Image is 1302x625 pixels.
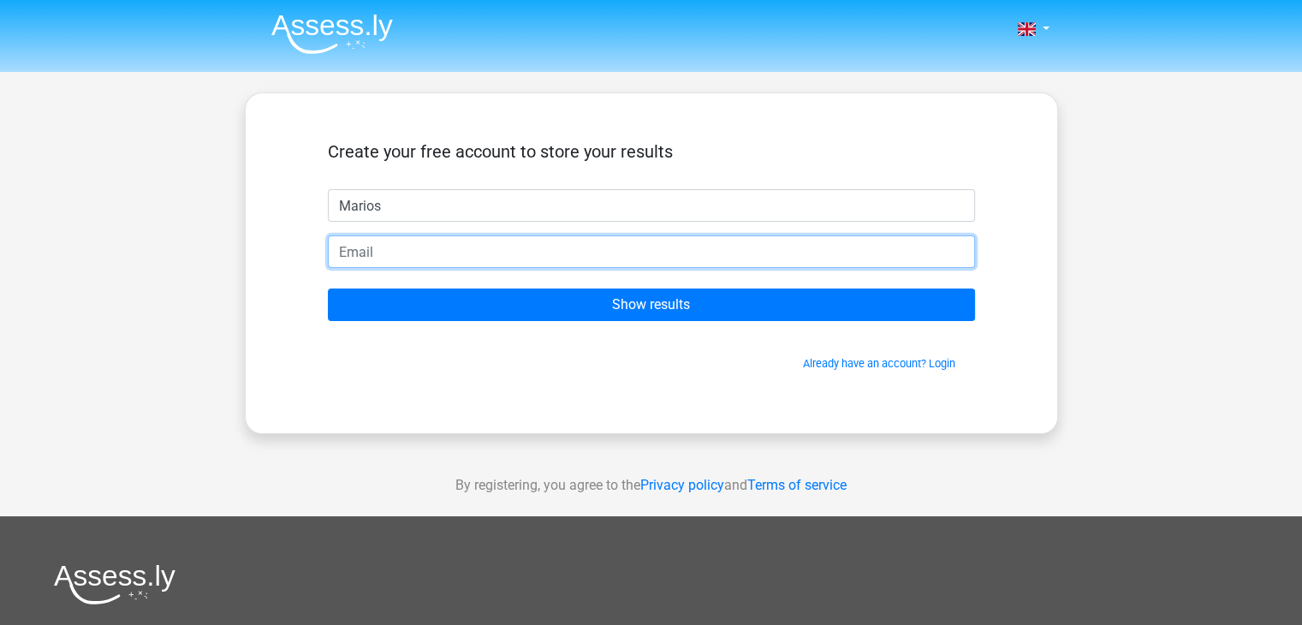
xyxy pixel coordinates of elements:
[328,141,975,162] h5: Create your free account to store your results
[328,189,975,222] input: First name
[328,289,975,321] input: Show results
[640,477,724,493] a: Privacy policy
[54,564,175,604] img: Assessly logo
[271,14,393,54] img: Assessly
[747,477,847,493] a: Terms of service
[803,357,955,370] a: Already have an account? Login
[328,235,975,268] input: Email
